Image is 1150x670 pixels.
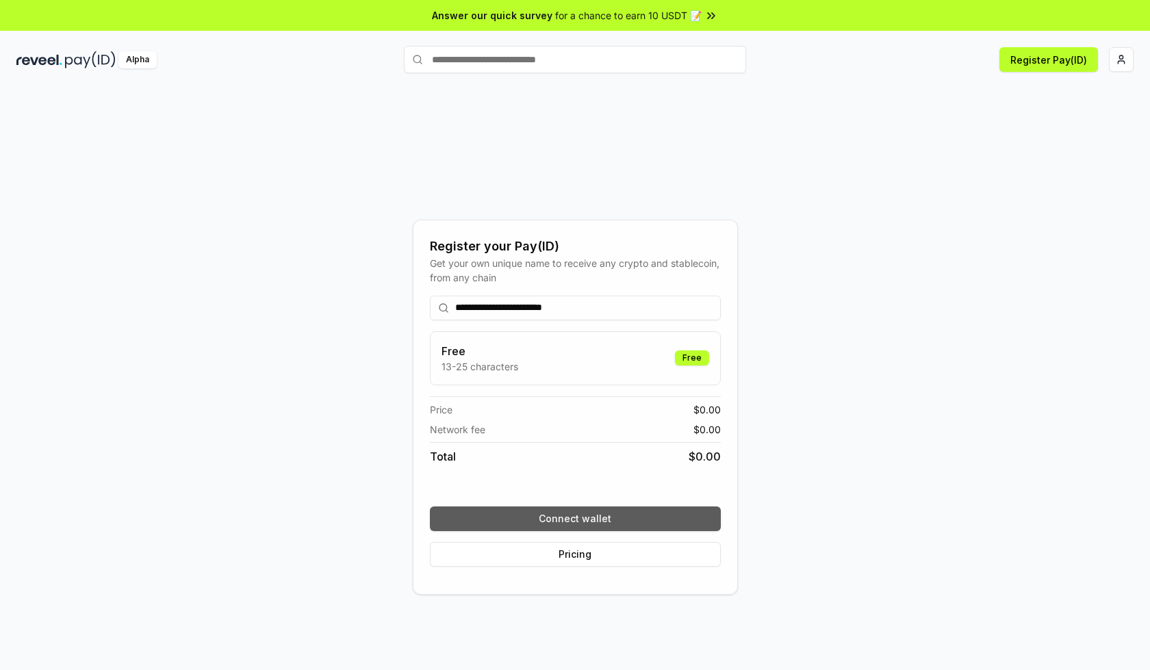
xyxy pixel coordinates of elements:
p: 13-25 characters [442,359,518,374]
span: $ 0.00 [689,448,721,465]
img: pay_id [65,51,116,68]
span: for a chance to earn 10 USDT 📝 [555,8,702,23]
span: Total [430,448,456,465]
span: Price [430,402,452,417]
button: Register Pay(ID) [999,47,1098,72]
img: reveel_dark [16,51,62,68]
div: Alpha [118,51,157,68]
span: $ 0.00 [693,402,721,417]
div: Register your Pay(ID) [430,237,721,256]
span: Answer our quick survey [432,8,552,23]
div: Free [675,350,709,365]
span: Network fee [430,422,485,437]
div: Get your own unique name to receive any crypto and stablecoin, from any chain [430,256,721,285]
h3: Free [442,343,518,359]
button: Pricing [430,542,721,567]
span: $ 0.00 [693,422,721,437]
button: Connect wallet [430,506,721,531]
